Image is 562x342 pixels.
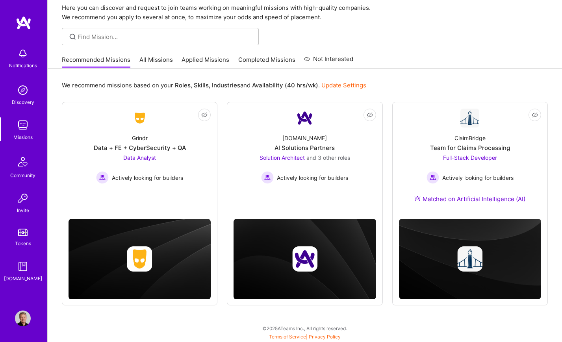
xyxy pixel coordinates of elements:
[306,154,350,161] span: and 3 other roles
[269,334,306,340] a: Terms of Service
[442,174,514,182] span: Actively looking for builders
[18,229,28,236] img: tokens
[277,174,348,182] span: Actively looking for builders
[234,219,376,299] img: cover
[15,117,31,133] img: teamwork
[175,81,191,89] b: Roles
[399,219,541,299] img: cover
[427,171,439,184] img: Actively looking for builders
[194,81,209,89] b: Skills
[15,259,31,274] img: guide book
[414,195,525,203] div: Matched on Artificial Intelligence (AI)
[12,98,34,106] div: Discovery
[130,111,149,125] img: Company Logo
[321,81,366,89] a: Update Settings
[261,171,274,184] img: Actively looking for builders
[132,134,148,142] div: Grindr
[15,239,31,248] div: Tokens
[69,109,211,201] a: Company LogoGrindrData + FE + CyberSecurity + QAData Analyst Actively looking for buildersActivel...
[15,82,31,98] img: discovery
[13,133,33,141] div: Missions
[399,109,541,213] a: Company LogoClaimBridgeTeam for Claims ProcessingFull-Stack Developer Actively looking for builde...
[430,144,510,152] div: Team for Claims Processing
[127,246,152,272] img: Company logo
[4,274,42,283] div: [DOMAIN_NAME]
[13,152,32,171] img: Community
[292,246,317,272] img: Company logo
[304,54,353,68] a: Not Interested
[367,112,373,118] i: icon EyeClosed
[454,134,486,142] div: ClaimBridge
[10,171,35,179] div: Community
[47,318,562,338] div: © 2025 ATeams Inc., All rights reserved.
[139,55,173,68] a: All Missions
[69,219,211,299] img: cover
[123,154,156,161] span: Data Analyst
[15,190,31,206] img: Invite
[94,144,186,152] div: Data + FE + CyberSecurity + QA
[234,109,376,201] a: Company Logo[DOMAIN_NAME]AI Solutions PartnersSolution Architect and 3 other rolesActively lookin...
[78,33,253,41] input: Find Mission...
[212,81,240,89] b: Industries
[309,334,341,340] a: Privacy Policy
[15,46,31,61] img: bell
[414,195,421,202] img: Ateam Purple Icon
[16,16,32,30] img: logo
[295,109,314,128] img: Company Logo
[460,109,479,128] img: Company Logo
[112,174,183,182] span: Actively looking for builders
[282,134,327,142] div: [DOMAIN_NAME]
[457,246,482,272] img: Company logo
[62,3,548,22] p: Here you can discover and request to join teams working on meaningful missions with high-quality ...
[182,55,229,68] a: Applied Missions
[275,144,335,152] div: AI Solutions Partners
[9,61,37,70] div: Notifications
[238,55,295,68] a: Completed Missions
[269,334,341,340] span: |
[532,112,538,118] i: icon EyeClosed
[201,112,208,118] i: icon EyeClosed
[68,32,77,41] i: icon SearchGrey
[96,171,109,184] img: Actively looking for builders
[17,206,29,214] div: Invite
[443,154,497,161] span: Full-Stack Developer
[260,154,305,161] span: Solution Architect
[62,55,130,68] a: Recommended Missions
[15,311,31,326] img: User Avatar
[252,81,318,89] b: Availability (40 hrs/wk)
[62,81,366,89] p: We recommend missions based on your , , and .
[13,311,33,326] a: User Avatar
